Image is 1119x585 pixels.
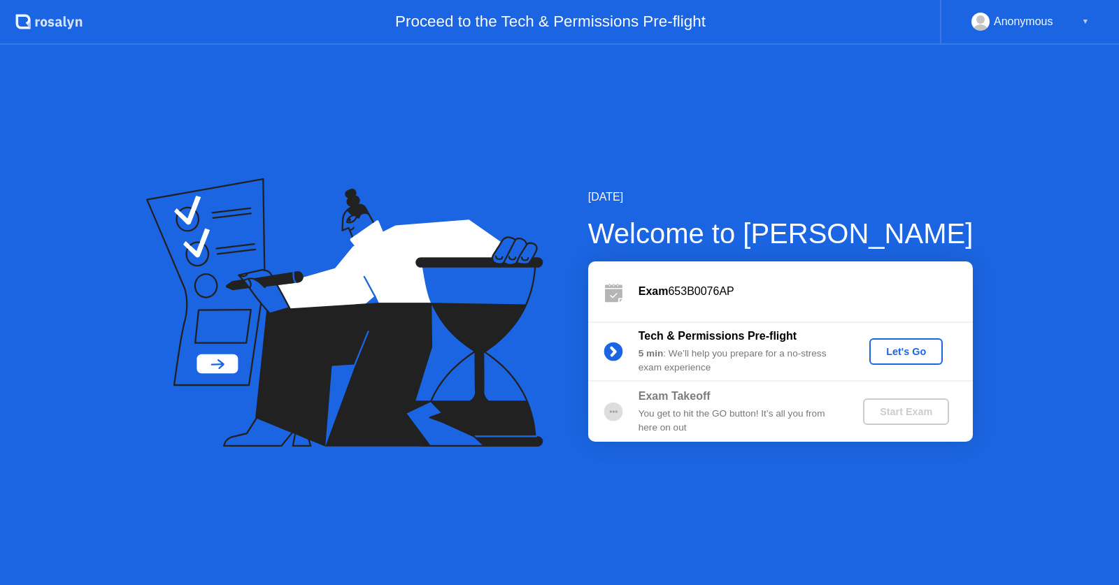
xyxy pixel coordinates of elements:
div: 653B0076AP [639,283,973,300]
div: You get to hit the GO button! It’s all you from here on out [639,407,840,435]
div: Welcome to [PERSON_NAME] [588,212,974,254]
b: Tech & Permissions Pre-flight [639,330,797,342]
div: ▼ [1082,13,1089,31]
b: Exam [639,285,669,297]
b: 5 min [639,348,664,359]
div: Let's Go [875,346,937,357]
div: : We’ll help you prepare for a no-stress exam experience [639,347,840,375]
div: Anonymous [994,13,1053,31]
button: Let's Go [869,338,943,365]
button: Start Exam [863,398,949,425]
div: [DATE] [588,189,974,205]
b: Exam Takeoff [639,390,711,402]
div: Start Exam [869,406,943,417]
